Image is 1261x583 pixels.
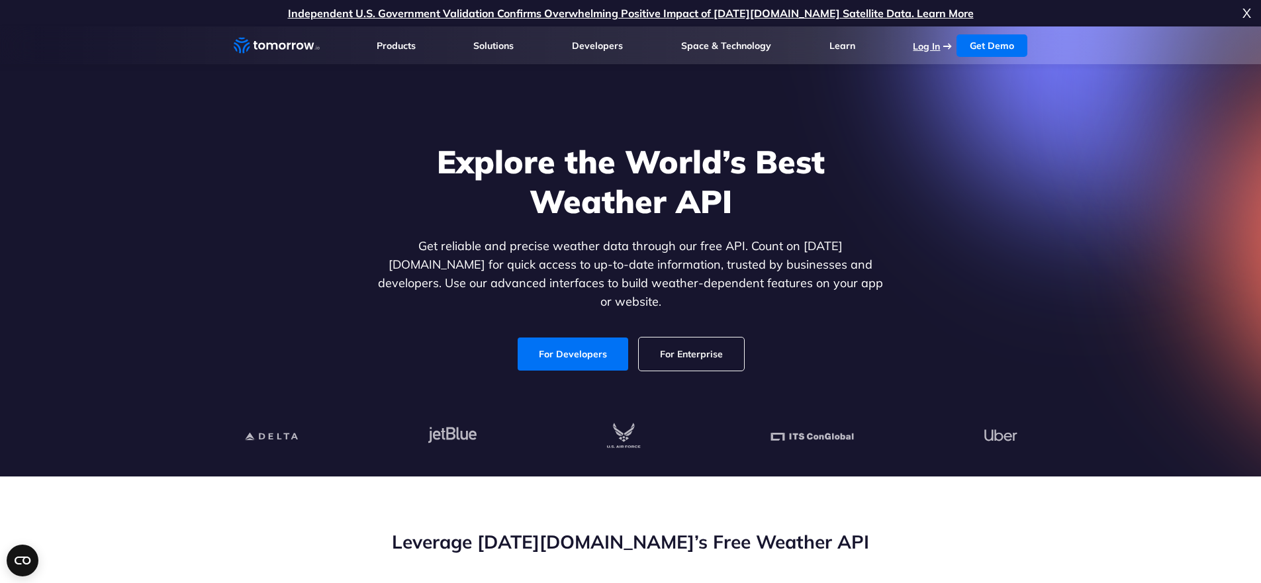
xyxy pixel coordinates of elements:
[375,142,886,221] h1: Explore the World’s Best Weather API
[572,40,623,52] a: Developers
[234,36,320,56] a: Home link
[288,7,974,20] a: Independent U.S. Government Validation Confirms Overwhelming Positive Impact of [DATE][DOMAIN_NAM...
[913,40,940,52] a: Log In
[234,529,1028,555] h2: Leverage [DATE][DOMAIN_NAME]’s Free Weather API
[518,337,628,371] a: For Developers
[473,40,514,52] a: Solutions
[377,40,416,52] a: Products
[375,237,886,311] p: Get reliable and precise weather data through our free API. Count on [DATE][DOMAIN_NAME] for quic...
[639,337,744,371] a: For Enterprise
[681,40,771,52] a: Space & Technology
[7,545,38,576] button: Open CMP widget
[957,34,1027,57] a: Get Demo
[829,40,855,52] a: Learn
